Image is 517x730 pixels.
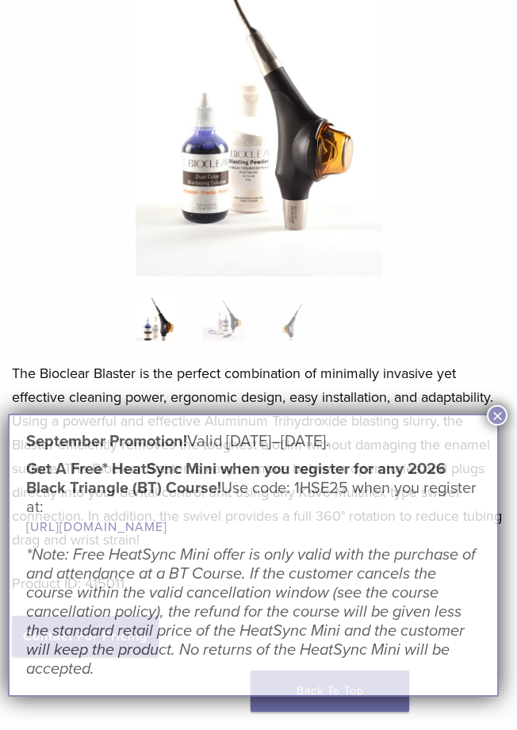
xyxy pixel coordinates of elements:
[136,297,179,341] img: Bioclear-Blaster-Kit-Simplified-1-e1548850725122-324x324.jpg
[26,545,476,678] em: *Note: Free HeatSync Mini offer is only valid with the purchase of and attendance at a BT Course....
[26,432,481,451] h5: Valid [DATE]–[DATE].
[487,405,507,426] button: Close
[26,460,446,498] strong: Get A Free* HeatSync Mini when you register for any 2026 Black Triangle (BT) Course!
[270,297,314,341] img: Blaster Kit - Image 3
[26,432,187,451] strong: September Promotion!
[203,297,247,341] img: Blaster Kit - Image 2
[12,361,505,552] p: The Bioclear Blaster is the perfect combination of minimally invasive yet effective cleaning powe...
[26,519,167,535] a: [URL][DOMAIN_NAME]
[26,460,481,537] h5: Use code: 1HSE25 when you register at:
